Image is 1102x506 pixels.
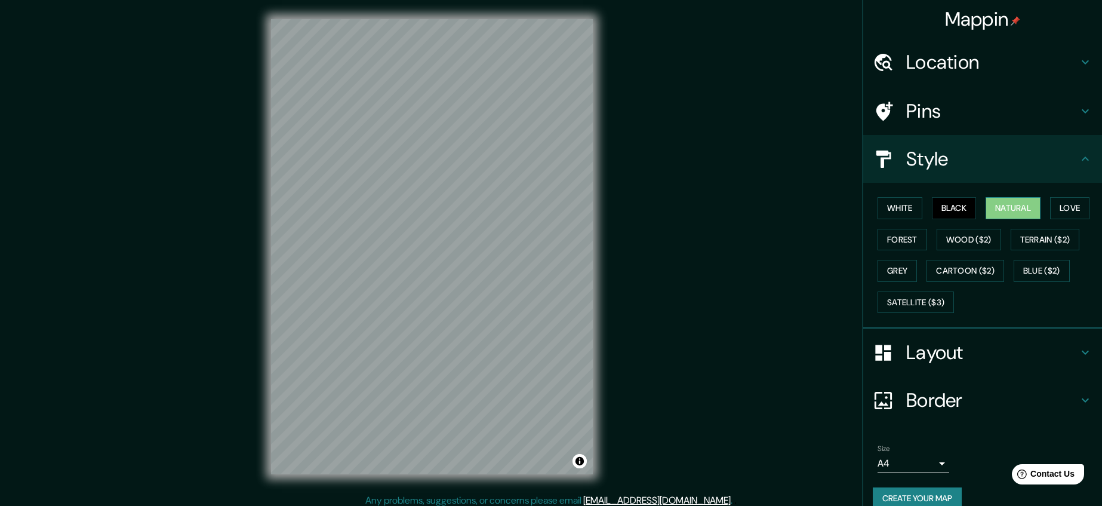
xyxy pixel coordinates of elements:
[878,229,927,251] button: Forest
[863,135,1102,183] div: Style
[906,147,1078,171] h4: Style
[271,19,593,474] canvas: Map
[863,376,1102,424] div: Border
[863,87,1102,135] div: Pins
[1011,229,1080,251] button: Terrain ($2)
[926,260,1004,282] button: Cartoon ($2)
[906,341,1078,364] h4: Layout
[878,444,890,454] label: Size
[937,229,1001,251] button: Wood ($2)
[1014,260,1070,282] button: Blue ($2)
[1011,16,1020,26] img: pin-icon.png
[878,292,954,314] button: Satellite ($3)
[945,7,1021,31] h4: Mappin
[878,454,949,473] div: A4
[572,454,587,468] button: Toggle attribution
[986,197,1041,219] button: Natural
[863,329,1102,376] div: Layout
[878,197,922,219] button: White
[863,38,1102,86] div: Location
[906,388,1078,412] h4: Border
[1050,197,1089,219] button: Love
[906,50,1078,74] h4: Location
[878,260,917,282] button: Grey
[932,197,977,219] button: Black
[996,459,1089,493] iframe: Help widget launcher
[906,99,1078,123] h4: Pins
